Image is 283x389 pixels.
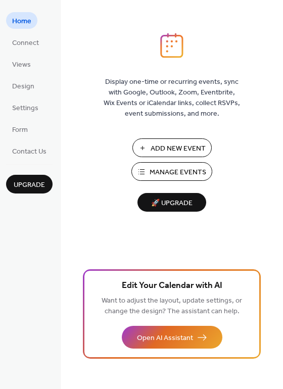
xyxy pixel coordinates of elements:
[131,162,212,181] button: Manage Events
[102,294,242,318] span: Want to adjust the layout, update settings, or change the design? The assistant can help.
[14,180,45,190] span: Upgrade
[160,33,183,58] img: logo_icon.svg
[6,121,34,137] a: Form
[12,125,28,135] span: Form
[12,60,31,70] span: Views
[150,167,206,178] span: Manage Events
[122,326,222,349] button: Open AI Assistant
[12,16,31,27] span: Home
[12,103,38,114] span: Settings
[137,333,193,344] span: Open AI Assistant
[151,143,206,154] span: Add New Event
[104,77,240,119] span: Display one-time or recurring events, sync with Google, Outlook, Zoom, Eventbrite, Wix Events or ...
[12,147,46,157] span: Contact Us
[122,279,222,293] span: Edit Your Calendar with AI
[6,77,40,94] a: Design
[6,56,37,72] a: Views
[6,99,44,116] a: Settings
[6,142,53,159] a: Contact Us
[6,175,53,193] button: Upgrade
[6,34,45,51] a: Connect
[137,193,206,212] button: 🚀 Upgrade
[6,12,37,29] a: Home
[12,81,34,92] span: Design
[132,138,212,157] button: Add New Event
[12,38,39,48] span: Connect
[144,197,200,210] span: 🚀 Upgrade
